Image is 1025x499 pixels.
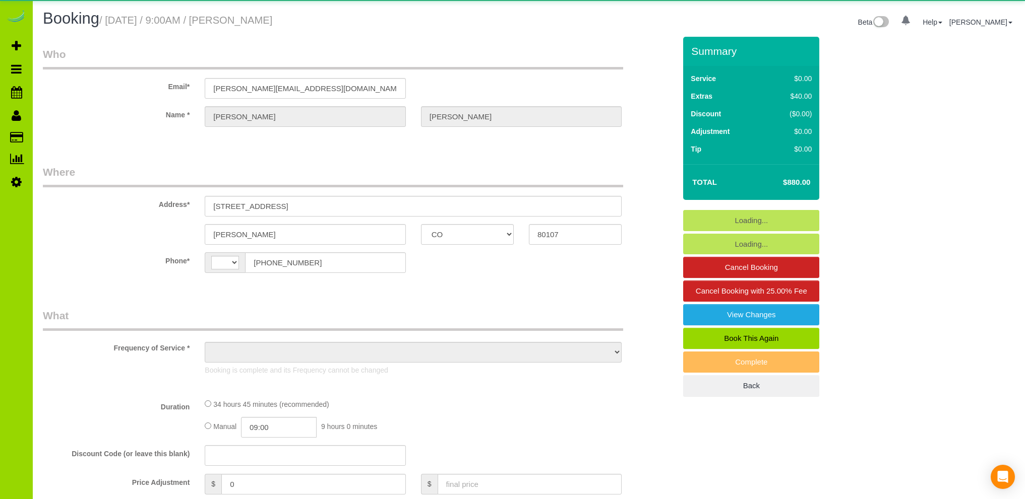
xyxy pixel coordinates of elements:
[683,328,819,349] a: Book This Again
[321,422,377,431] span: 9 hours 0 minutes
[205,365,622,375] p: Booking is complete and its Frequency cannot be changed
[691,126,730,136] label: Adjustment
[421,106,622,127] input: Last Name*
[768,74,812,84] div: $0.00
[35,398,197,412] label: Duration
[691,45,814,57] h3: Summary
[691,144,701,154] label: Tip
[6,10,26,24] img: Automaid Logo
[99,15,272,26] small: / [DATE] / 9:00AM / [PERSON_NAME]
[43,10,99,27] span: Booking
[683,375,819,396] a: Back
[691,74,716,84] label: Service
[529,224,622,245] input: Zip Code*
[949,18,1012,26] a: [PERSON_NAME]
[35,196,197,209] label: Address*
[35,78,197,92] label: Email*
[205,78,405,99] input: Email*
[213,422,236,431] span: Manual
[753,178,810,187] h4: $880.00
[43,308,623,331] legend: What
[43,165,623,187] legend: Where
[768,91,812,101] div: $40.00
[43,47,623,69] legend: Who
[696,287,807,295] span: Cancel Booking with 25.00% Fee
[991,465,1015,489] div: Open Intercom Messenger
[683,304,819,325] a: View Changes
[683,280,819,302] a: Cancel Booking with 25.00% Fee
[35,339,197,353] label: Frequency of Service *
[35,106,197,120] label: Name *
[683,257,819,278] a: Cancel Booking
[213,400,329,408] span: 34 hours 45 minutes (recommended)
[923,18,942,26] a: Help
[872,16,889,29] img: New interface
[35,474,197,487] label: Price Adjustment
[35,445,197,459] label: Discount Code (or leave this blank)
[691,109,721,119] label: Discount
[692,178,717,186] strong: Total
[768,126,812,136] div: $0.00
[421,474,438,494] span: $
[858,18,889,26] a: Beta
[205,106,405,127] input: First Name*
[768,109,812,119] div: ($0.00)
[205,474,221,494] span: $
[438,474,622,494] input: final price
[691,91,712,101] label: Extras
[245,252,405,273] input: Phone*
[768,144,812,154] div: $0.00
[35,252,197,266] label: Phone*
[205,224,405,245] input: City*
